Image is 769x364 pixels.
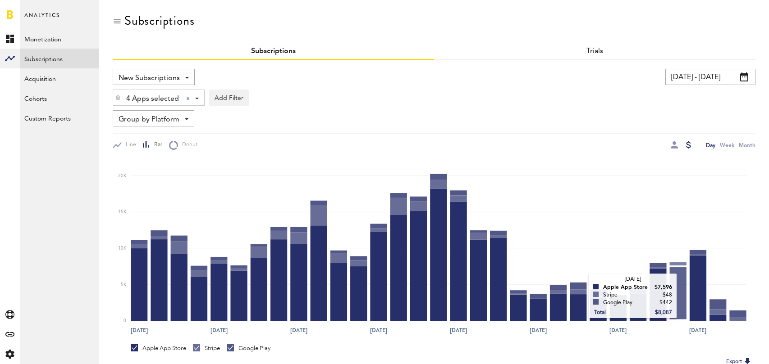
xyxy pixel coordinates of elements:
[118,246,127,251] text: 10K
[209,90,249,106] button: Add Filter
[20,29,99,49] a: Monetization
[450,326,467,334] text: [DATE]
[720,140,734,150] div: Week
[186,97,190,100] div: Clear
[251,48,296,55] a: Subscriptions
[370,326,387,334] text: [DATE]
[119,71,180,86] span: New Subscriptions
[586,48,603,55] a: Trials
[689,326,706,334] text: [DATE]
[131,326,148,334] text: [DATE]
[131,344,186,352] div: Apple App Store
[121,283,127,287] text: 5K
[24,10,60,29] span: Analytics
[227,344,270,352] div: Google Play
[20,49,99,68] a: Subscriptions
[124,13,194,28] div: Subscriptions
[20,68,99,88] a: Acquisition
[122,141,136,149] span: Line
[150,141,162,149] span: Bar
[113,90,123,105] div: Delete
[193,344,220,352] div: Stripe
[530,326,547,334] text: [DATE]
[178,141,197,149] span: Donut
[211,326,228,334] text: [DATE]
[20,108,99,128] a: Custom Reports
[739,140,755,150] div: Month
[706,140,715,150] div: Day
[126,91,179,107] span: 4 Apps selected
[124,319,126,323] text: 0
[115,94,121,101] img: trash_awesome_blue.svg
[118,174,127,178] text: 20K
[290,326,307,334] text: [DATE]
[119,112,179,127] span: Group by Platform
[20,88,99,108] a: Cohorts
[609,326,627,334] text: [DATE]
[118,210,127,214] text: 15K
